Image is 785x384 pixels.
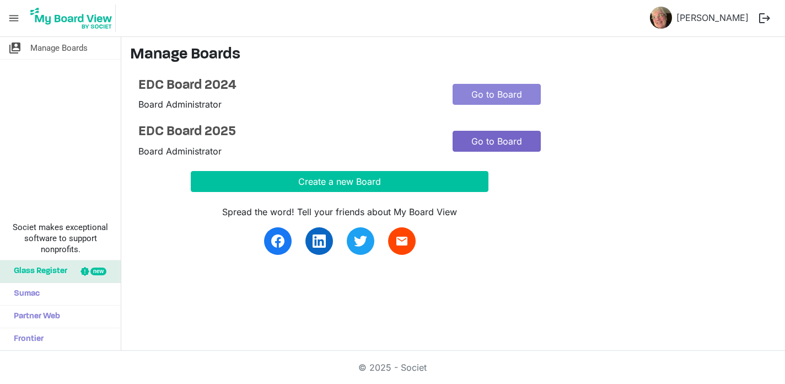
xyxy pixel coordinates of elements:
[130,46,776,65] h3: Manage Boards
[8,283,40,305] span: Sumac
[27,4,116,32] img: My Board View Logo
[138,146,222,157] span: Board Administrator
[3,8,24,29] span: menu
[8,260,67,282] span: Glass Register
[5,222,116,255] span: Societ makes exceptional software to support nonprofits.
[354,234,367,248] img: twitter.svg
[672,7,753,29] a: [PERSON_NAME]
[358,362,427,373] a: © 2025 - Societ
[650,7,672,29] img: PBcu2jDvg7QGMKgoOufHRIIikigGA7b4rzU_JPaBs8kWDLQ_Ur80ZInsSXIZPAupHRttvsQ2JXBLJFIA_xW-Pw_thumb.png
[388,227,416,255] a: email
[271,234,284,248] img: facebook.svg
[753,7,776,30] button: logout
[8,306,60,328] span: Partner Web
[30,37,88,59] span: Manage Boards
[191,171,488,192] button: Create a new Board
[453,131,541,152] a: Go to Board
[27,4,120,32] a: My Board View Logo
[313,234,326,248] img: linkedin.svg
[191,205,488,218] div: Spread the word! Tell your friends about My Board View
[8,37,21,59] span: switch_account
[138,124,436,140] a: EDC Board 2025
[90,268,106,275] div: new
[395,234,408,248] span: email
[138,78,436,94] a: EDC Board 2024
[138,99,222,110] span: Board Administrator
[8,328,44,350] span: Frontier
[453,84,541,105] a: Go to Board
